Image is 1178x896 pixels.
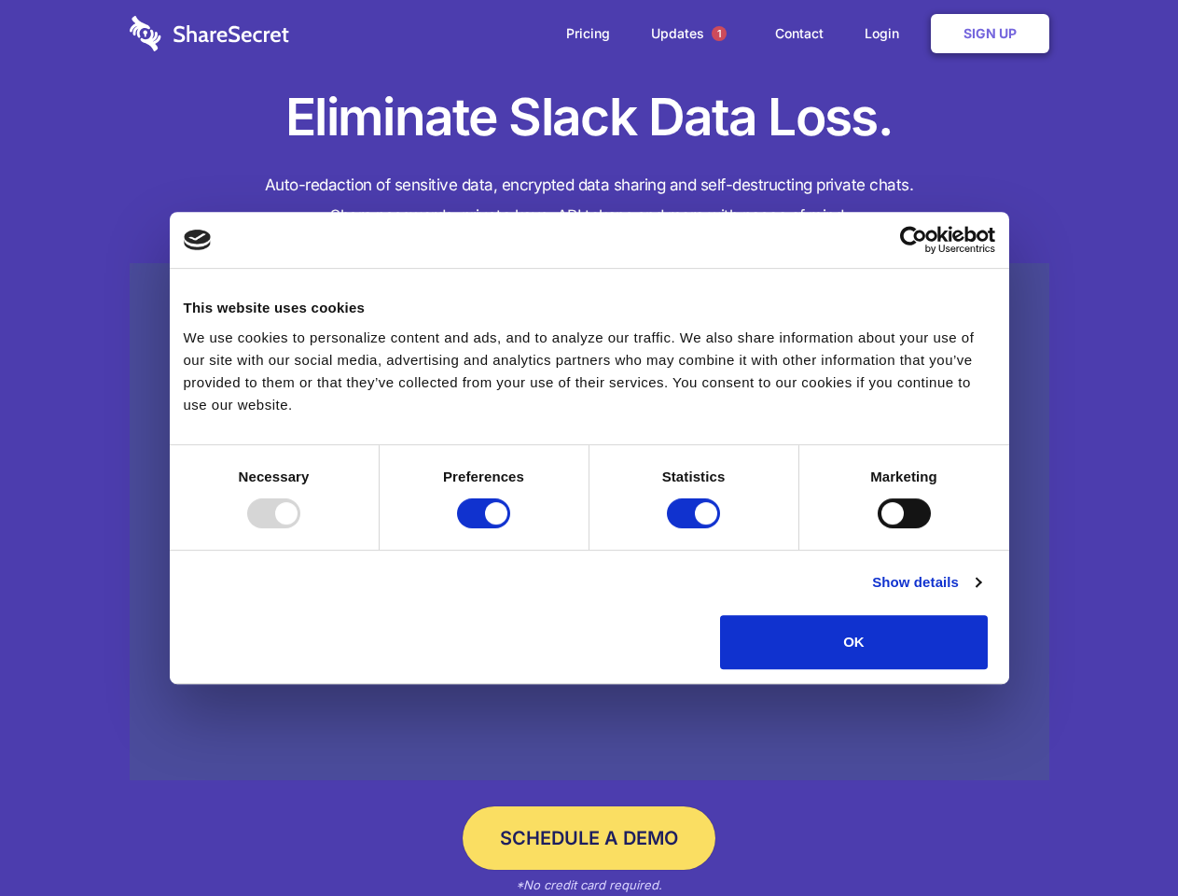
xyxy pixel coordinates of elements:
img: logo [184,230,212,250]
strong: Marketing [870,469,937,484]
em: *No credit card required. [516,877,662,892]
strong: Statistics [662,469,726,484]
span: 1 [712,26,727,41]
a: Wistia video thumbnail [130,263,1049,781]
h1: Eliminate Slack Data Loss. [130,84,1049,151]
a: Show details [872,571,980,594]
a: Contact [756,5,842,63]
button: OK [720,615,988,669]
img: logo-wordmark-white-trans-d4663122ce5f474addd5e946df7df03e33cb6a1c49d2221995e7729f52c070b2.svg [130,16,289,51]
strong: Preferences [443,469,524,484]
a: Usercentrics Cookiebot - opens in a new window [832,226,995,254]
a: Sign Up [931,14,1049,53]
a: Schedule a Demo [463,806,715,870]
div: We use cookies to personalize content and ads, and to analyze our traffic. We also share informat... [184,327,995,416]
h4: Auto-redaction of sensitive data, encrypted data sharing and self-destructing private chats. Shar... [130,170,1049,231]
a: Pricing [547,5,629,63]
a: Login [846,5,927,63]
strong: Necessary [239,469,310,484]
div: This website uses cookies [184,297,995,319]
